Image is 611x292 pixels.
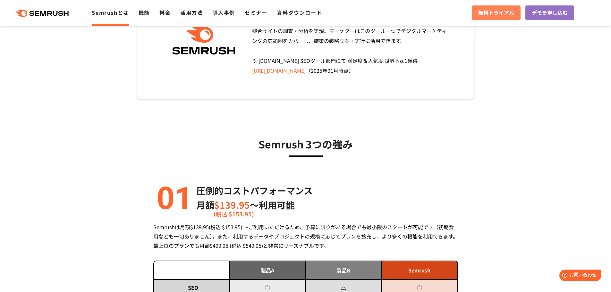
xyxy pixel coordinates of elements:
a: 活用方法 [180,9,203,16]
td: Semrush [381,261,457,279]
span: (税込 $153.95) [214,207,254,221]
img: alt [153,183,192,212]
p: 月額 〜利用可能 [196,198,313,212]
img: Semrush [169,27,239,55]
iframe: Help widget launcher [554,267,604,285]
a: 機能 [139,9,150,16]
a: Semrushとは [92,9,129,16]
a: 料金 [159,9,171,16]
span: $139.95 [214,198,250,211]
h3: Semrush 3つの強み [153,136,458,152]
span: Semrushは全世界1000万以上のユーザーが利用する、オールインワン競合分析ツールです。SEO、広告、SNS、コンテンツマーケティングなどオンラインの様々な領域で競合サイトの調査・分析を実現... [252,7,449,74]
a: 資料ダウンロード [277,9,322,16]
a: [URL][DOMAIN_NAME] [252,67,306,74]
td: 製品A [230,261,306,279]
td: 製品B [306,261,382,279]
span: 無料トライアル [478,9,514,17]
a: 導入事例 [213,9,235,16]
a: 無料トライアル [472,5,521,20]
span: デモを申し込む [532,9,568,17]
div: Semrushは月額$139.95(税込 $153.95) ～ご利用いただけるため、予算に限りがある場合でも最小限のスタートが可能です（初期費用なども一切ありません）。また、利用するデータやプロ... [153,222,458,250]
p: 圧倒的コストパフォーマンス [196,183,313,198]
a: セミナー [245,9,267,16]
a: デモを申し込む [525,5,574,20]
